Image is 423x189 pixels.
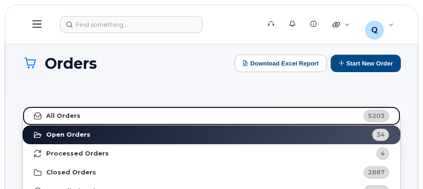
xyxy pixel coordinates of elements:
[368,168,385,177] span: 2887
[23,125,400,144] a: Open Orders34
[368,111,385,120] span: 5203
[331,55,401,72] button: Start New Order
[23,163,400,182] a: Closed Orders2887
[45,55,97,72] span: Orders
[46,112,81,120] strong: All Orders
[235,55,327,72] button: Download Excel Report
[23,107,400,125] a: All Orders5203
[382,148,416,182] iframe: Messenger Launcher
[381,149,385,158] span: 4
[46,131,90,139] strong: Open Orders
[46,169,96,176] strong: Closed Orders
[46,150,109,157] strong: Processed Orders
[376,130,385,139] span: 34
[23,144,400,163] a: Processed Orders4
